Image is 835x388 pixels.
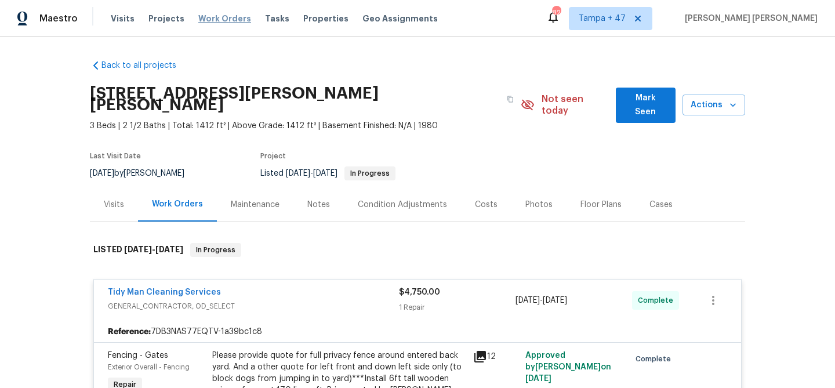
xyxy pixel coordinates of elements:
[475,199,498,211] div: Costs
[90,88,500,111] h2: [STREET_ADDRESS][PERSON_NAME][PERSON_NAME]
[93,243,183,257] h6: LISTED
[303,13,348,24] span: Properties
[542,93,609,117] span: Not seen today
[552,7,560,19] div: 826
[313,169,337,177] span: [DATE]
[399,288,440,296] span: $4,750.00
[90,120,521,132] span: 3 Beds | 2 1/2 Baths | Total: 1412 ft² | Above Grade: 1412 ft² | Basement Finished: N/A | 1980
[638,295,678,306] span: Complete
[90,153,141,159] span: Last Visit Date
[108,326,151,338] b: Reference:
[682,95,745,116] button: Actions
[90,231,745,269] div: LISTED [DATE]-[DATE]In Progress
[39,13,78,24] span: Maestro
[94,321,741,342] div: 7DB3NAS77EQTV-1a39bc1c8
[692,98,736,113] span: Actions
[198,13,251,24] span: Work Orders
[346,170,394,177] span: In Progress
[90,60,201,71] a: Back to all projects
[286,169,337,177] span: -
[399,302,515,313] div: 1 Repair
[124,245,183,253] span: -
[525,375,551,383] span: [DATE]
[148,13,184,24] span: Projects
[625,91,666,119] span: Mark Seen
[152,198,203,210] div: Work Orders
[108,288,221,296] a: Tidy Man Cleaning Services
[155,245,183,253] span: [DATE]
[108,364,190,371] span: Exterior Overall - Fencing
[358,199,447,211] div: Condition Adjustments
[90,166,198,180] div: by [PERSON_NAME]
[108,300,399,312] span: GENERAL_CONTRACTOR, OD_SELECT
[515,296,540,304] span: [DATE]
[191,244,240,256] span: In Progress
[362,13,438,24] span: Geo Assignments
[616,88,676,123] button: Mark Seen
[260,153,286,159] span: Project
[515,295,567,306] span: -
[231,199,279,211] div: Maintenance
[525,351,611,383] span: Approved by [PERSON_NAME] on
[636,353,676,365] span: Complete
[111,13,135,24] span: Visits
[90,169,114,177] span: [DATE]
[525,199,553,211] div: Photos
[473,350,518,364] div: 12
[286,169,310,177] span: [DATE]
[307,199,330,211] div: Notes
[104,199,124,211] div: Visits
[500,89,521,110] button: Copy Address
[124,245,152,253] span: [DATE]
[543,296,567,304] span: [DATE]
[108,351,168,360] span: Fencing - Gates
[265,14,289,23] span: Tasks
[579,13,626,24] span: Tampa + 47
[580,199,622,211] div: Floor Plans
[260,169,395,177] span: Listed
[680,13,818,24] span: [PERSON_NAME] [PERSON_NAME]
[649,199,673,211] div: Cases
